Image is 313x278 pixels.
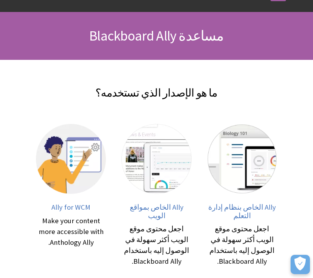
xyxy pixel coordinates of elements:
[36,124,106,194] img: Ally for WCM
[208,203,276,220] span: Ally الخاص بنظام إدارة التعلم
[89,27,223,44] span: مساعدة Blackboard Ally
[130,203,184,220] span: Ally الخاص بمواقع الويب
[121,224,191,267] div: اجعل محتوى موقع الويب أكثر سهولة في الوصول إليه باستخدام Blackboard Ally.
[207,224,277,267] div: اجعل محتوى موقع الويب أكثر سهولة في الوصول إليه باستخدام Blackboard Ally.
[27,75,286,101] h2: ما هو الإصدار الذي تستخدمه؟
[51,203,90,212] span: Ally for WCM
[291,255,310,274] button: فتح التفضيلات
[121,124,191,267] a: Ally الخاص بمواقع الويب اجعل محتوى موقع الويب أكثر سهولة في الوصول إليه باستخدام Blackboard Ally.
[207,124,277,267] a: Ally الخاص بنظام إدارة التعلم Ally الخاص بنظام إدارة التعلم اجعل محتوى موقع الويب أكثر سهولة في ا...
[207,124,277,194] img: Ally الخاص بنظام إدارة التعلم
[36,215,106,248] div: Make your content more accessible with Anthology Ally.
[36,124,106,267] a: Ally for WCM Ally for WCM Make your content more accessible with Anthology Ally.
